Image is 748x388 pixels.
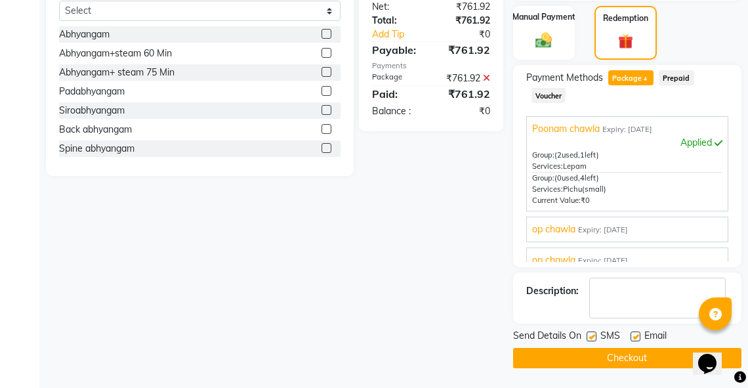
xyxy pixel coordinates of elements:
span: Voucher [531,88,566,103]
div: Payments [372,60,489,72]
div: Siroabhyangam [59,104,125,118]
div: ₹0 [431,104,500,118]
div: Abhyangam+ steam 75 Min [59,66,175,79]
div: ₹761.92 [431,14,500,28]
span: Group: [532,150,554,160]
div: ₹761.92 [431,42,500,58]
span: used, left) [554,173,599,183]
iframe: chat widget [693,335,735,375]
span: Services: [532,184,563,194]
div: Abhyangam [59,28,110,41]
div: Package [362,72,431,85]
span: (0 [554,173,562,183]
a: Add Tip [362,28,442,41]
div: Balance : [362,104,431,118]
img: _cash.svg [530,31,557,50]
span: Poonam chawla [532,122,600,136]
button: Checkout [513,348,741,368]
div: Applied [532,136,722,150]
span: SMS [600,329,620,345]
span: op chawla [532,223,575,236]
span: Pichu(small) [563,184,606,194]
span: op chawla [532,253,575,267]
div: Description: [526,284,579,298]
div: ₹0 [442,28,499,41]
img: _gift.svg [613,32,638,51]
span: Services: [532,162,563,171]
div: Padabhyangam [59,85,125,98]
div: Paid: [362,86,431,102]
div: ₹761.92 [431,86,500,102]
span: Email [644,329,667,345]
span: (2 [554,150,562,160]
span: 4 [580,173,585,183]
span: Expiry: [DATE] [602,124,652,135]
span: 4 [642,75,649,83]
span: Current Value: [532,196,581,205]
span: Send Details On [513,329,581,345]
span: Payment Methods [526,71,603,85]
span: Package [608,70,654,85]
span: ₹0 [581,196,590,205]
div: Spine abhyangam [59,142,135,156]
div: Back abhyangam [59,123,132,137]
span: Group: [532,173,554,183]
div: ₹761.92 [431,72,500,85]
div: Payable: [362,42,431,58]
span: Prepaid [659,70,694,85]
span: used, left) [554,150,599,160]
label: Manual Payment [512,11,575,23]
span: 1 [580,150,585,160]
span: Lepam [563,162,587,171]
div: Abhyangam+steam 60 Min [59,47,172,60]
span: Expiry: [DATE] [578,225,628,236]
div: Total: [362,14,431,28]
label: Redemption [603,12,648,24]
span: Expiry: [DATE] [578,255,628,267]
